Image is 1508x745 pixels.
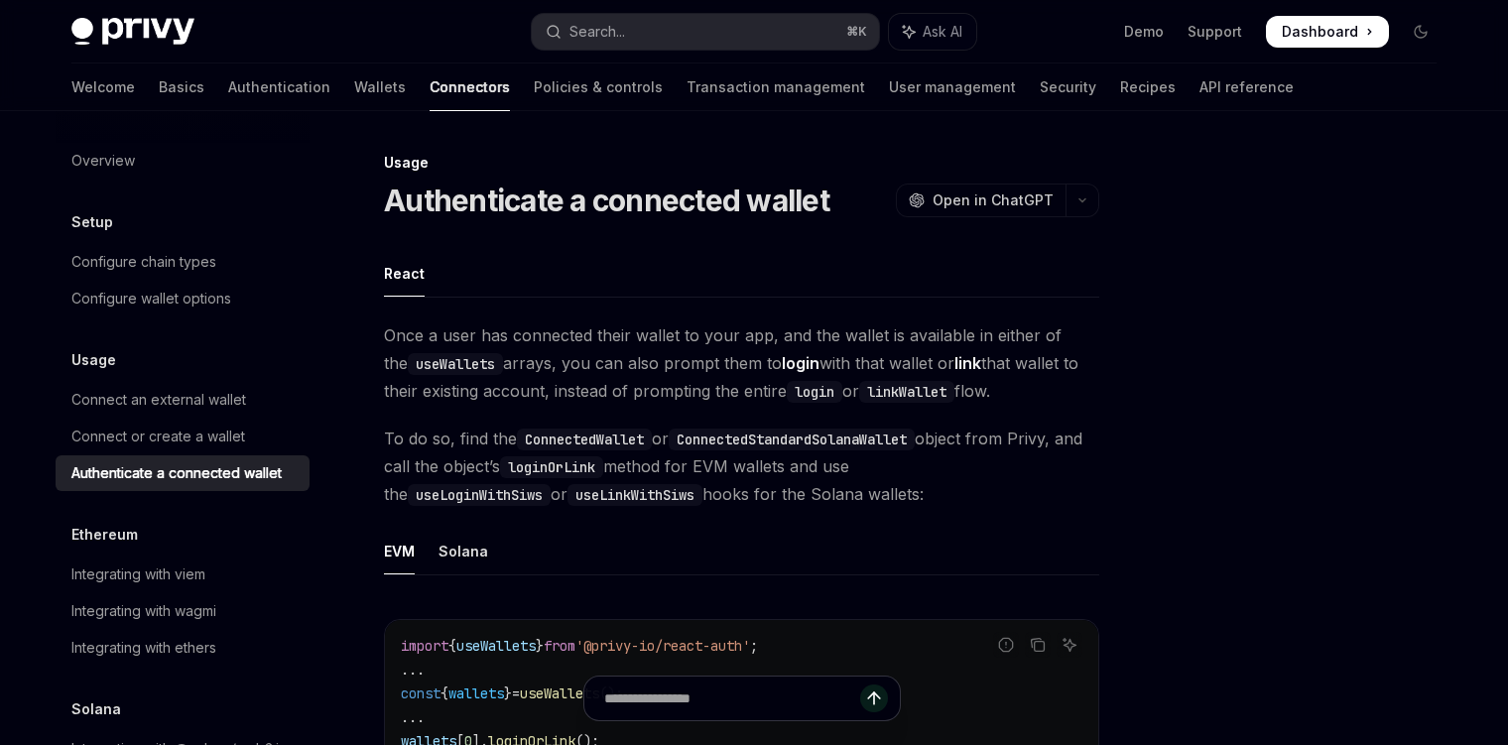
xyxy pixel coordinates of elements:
[1282,22,1358,42] span: Dashboard
[71,523,138,547] h5: Ethereum
[159,63,204,111] a: Basics
[933,190,1054,210] span: Open in ChatGPT
[750,637,758,655] span: ;
[71,287,231,310] div: Configure wallet options
[889,14,976,50] button: Toggle assistant panel
[71,18,194,46] img: dark logo
[408,353,503,375] code: useWallets
[569,20,625,44] div: Search...
[534,63,663,111] a: Policies & controls
[1025,632,1051,658] button: Copy the contents from the code block
[56,593,310,629] a: Integrating with wagmi
[687,63,865,111] a: Transaction management
[536,637,544,655] span: }
[71,461,282,485] div: Authenticate a connected wallet
[1057,632,1082,658] button: Ask AI
[500,456,603,478] code: loginOrLink
[430,63,510,111] a: Connectors
[846,24,867,40] span: ⌘ K
[532,14,879,50] button: Open search
[923,22,962,42] span: Ask AI
[384,153,1099,173] div: Usage
[787,381,842,403] code: login
[71,348,116,372] h5: Usage
[669,429,915,450] code: ConnectedStandardSolanaWallet
[56,419,310,454] a: Connect or create a wallet
[71,636,216,660] div: Integrating with ethers
[567,484,702,506] code: useLinkWithSiws
[384,528,415,574] div: EVM
[1040,63,1096,111] a: Security
[954,353,981,373] strong: link
[782,353,819,373] strong: login
[993,632,1019,658] button: Report incorrect code
[544,637,575,655] span: from
[604,677,860,720] input: Ask a question...
[889,63,1016,111] a: User management
[384,425,1099,508] span: To do so, find the or object from Privy, and call the object’s method for EVM wallets and use the...
[1405,16,1437,48] button: Toggle dark mode
[896,184,1066,217] button: Open in ChatGPT
[384,321,1099,405] span: Once a user has connected their wallet to your app, and the wallet is available in either of the ...
[448,637,456,655] span: {
[71,599,216,623] div: Integrating with wagmi
[1199,63,1294,111] a: API reference
[401,637,448,655] span: import
[71,63,135,111] a: Welcome
[71,210,113,234] h5: Setup
[1120,63,1176,111] a: Recipes
[228,63,330,111] a: Authentication
[384,183,829,218] h1: Authenticate a connected wallet
[71,425,245,448] div: Connect or create a wallet
[1188,22,1242,42] a: Support
[1124,22,1164,42] a: Demo
[1266,16,1389,48] a: Dashboard
[859,381,954,403] code: linkWallet
[354,63,406,111] a: Wallets
[860,684,888,712] button: Send message
[56,455,310,491] a: Authenticate a connected wallet
[408,484,551,506] code: useLoginWithSiws
[56,382,310,418] a: Connect an external wallet
[56,143,310,179] a: Overview
[71,250,216,274] div: Configure chain types
[439,528,488,574] div: Solana
[384,250,425,297] div: React
[71,149,135,173] div: Overview
[71,562,205,586] div: Integrating with viem
[71,388,246,412] div: Connect an external wallet
[56,557,310,592] a: Integrating with viem
[56,281,310,316] a: Configure wallet options
[56,244,310,280] a: Configure chain types
[56,630,310,666] a: Integrating with ethers
[575,637,750,655] span: '@privy-io/react-auth'
[71,697,121,721] h5: Solana
[401,661,425,679] span: ...
[456,637,536,655] span: useWallets
[517,429,652,450] code: ConnectedWallet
